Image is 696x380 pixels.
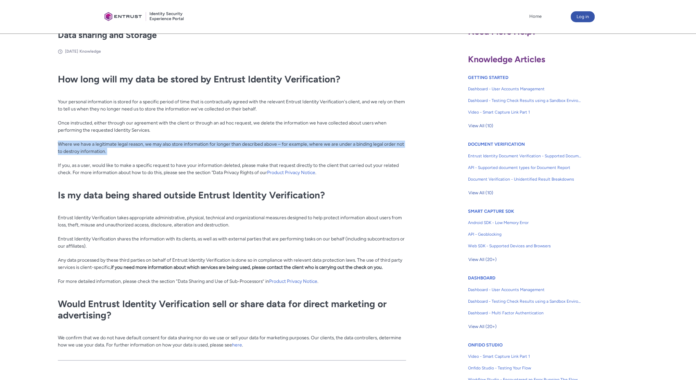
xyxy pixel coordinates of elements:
button: View All (20+) [468,254,497,265]
span: API - Supported document types for Document Report [468,165,582,171]
a: Dashboard - Multi Factor Authentication [468,307,582,319]
p: We confirm that we do not have default consent for data sharing nor do we use or sell your data f... [58,327,406,356]
a: Video - Smart Capture Link Part 1 [468,351,582,362]
span: View All (10) [468,121,493,131]
a: Home [528,11,543,22]
a: Android SDK - Low Memory Error [468,217,582,228]
a: Product Privacy Notice [269,278,317,284]
a: API - Supported document types for Document Report [468,162,582,173]
a: Web SDK - Supported Devices and Browsers [468,240,582,252]
a: GETTING STARTED [468,75,508,80]
p: Your personal information is stored for a specific period of time that is contractually agreed wi... [58,91,406,183]
a: Dashboard - User Accounts Management [468,83,582,95]
a: Document Verification - Unidentified Result Breakdowns [468,173,582,185]
button: Log in [571,11,595,22]
span: [DATE] [65,49,78,54]
strong: if you need more information about which services are being used, please contact the client who i... [111,264,383,270]
span: Dashboard - Multi Factor Authentication [468,310,582,316]
button: View All (10) [468,187,494,198]
span: Onfido Studio - Testing Your Flow [468,365,582,371]
h1: Would Entrust Identity Verification sell or share data for direct marketing or advertising? [58,298,406,321]
h1: Is my data being shared outside Entrust Identity Verification? [58,189,406,201]
a: SMART CAPTURE SDK [468,209,514,214]
p: Entrust Identity Verification takes appropriate administrative, physical, technical and organizat... [58,207,406,292]
a: Dashboard - Testing Check Results using a Sandbox Environment [468,95,582,106]
button: View All (20+) [468,321,497,332]
span: Dashboard - Testing Check Results using a Sandbox Environment [468,298,582,304]
span: Knowledge Articles [468,54,545,64]
a: DASHBOARD [468,275,495,280]
a: DOCUMENT VERIFICATION [468,142,525,147]
span: Document Verification - Unidentified Result Breakdowns [468,176,582,182]
h2: Data sharing and Storage [58,29,406,42]
h1: How long will my data be stored by Entrust Identity Verification? [58,74,406,85]
a: Entrust Identity Document Verification - Supported Document type and size [468,150,582,162]
span: Dashboard - Testing Check Results using a Sandbox Environment [468,97,582,104]
li: Knowledge [79,48,101,54]
span: API - Geoblocking [468,231,582,237]
a: Onfido Studio - Testing Your Flow [468,362,582,374]
a: here [232,342,242,348]
span: Web SDK - Supported Devices and Browsers [468,243,582,249]
span: Video - Smart Capture Link Part 1 [468,109,582,115]
span: Dashboard - User Accounts Management [468,287,582,293]
a: Dashboard - User Accounts Management [468,284,582,296]
span: Android SDK - Low Memory Error [468,220,582,226]
button: View All (10) [468,120,494,131]
span: View All (20+) [468,254,497,265]
span: Need More Help? [468,26,536,37]
span: Video - Smart Capture Link Part 1 [468,353,582,359]
a: API - Geoblocking [468,228,582,240]
a: ONFIDO STUDIO [468,342,503,348]
span: Entrust Identity Document Verification - Supported Document type and size [468,153,582,159]
span: Dashboard - User Accounts Management [468,86,582,92]
a: Dashboard - Testing Check Results using a Sandbox Environment [468,296,582,307]
span: View All (20+) [468,322,497,332]
a: Video - Smart Capture Link Part 1 [468,106,582,118]
a: Product Privacy Notice [267,170,315,175]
